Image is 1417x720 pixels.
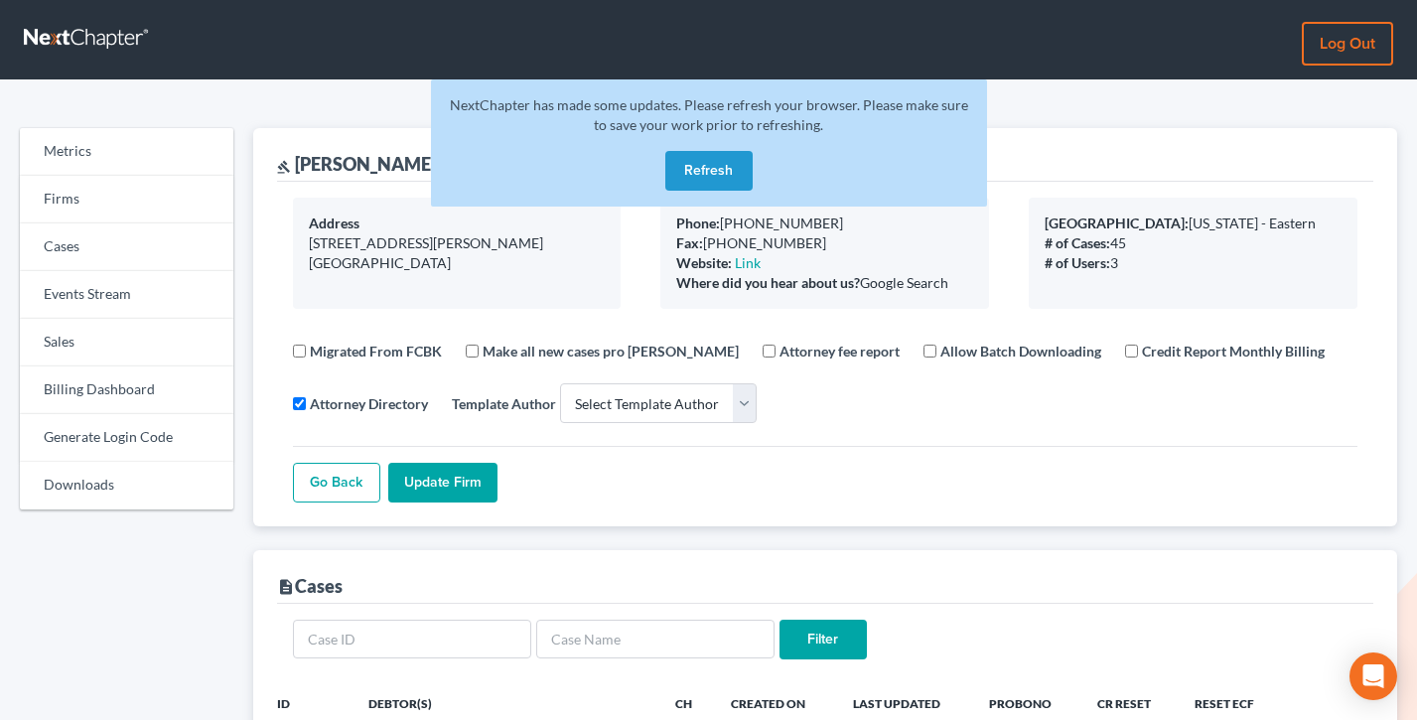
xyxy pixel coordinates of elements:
[483,341,739,361] label: Make all new cases pro [PERSON_NAME]
[310,341,442,361] label: Migrated From FCBK
[20,223,233,271] a: Cases
[676,254,732,271] b: Website:
[779,620,867,659] input: Filter
[452,393,556,414] label: Template Author
[20,128,233,176] a: Metrics
[735,254,761,271] a: Link
[293,620,531,659] input: Case ID
[309,253,606,273] div: [GEOGRAPHIC_DATA]
[20,176,233,223] a: Firms
[277,574,343,598] div: Cases
[1349,652,1397,700] div: Open Intercom Messenger
[676,274,860,291] b: Where did you hear about us?
[1045,215,1189,231] b: [GEOGRAPHIC_DATA]:
[676,214,973,233] div: [PHONE_NUMBER]
[20,366,233,414] a: Billing Dashboard
[277,160,291,174] i: gavel
[940,341,1101,361] label: Allow Batch Downloading
[277,152,655,176] div: [PERSON_NAME] & Associates Lawfirm PLLC
[1045,214,1342,233] div: [US_STATE] - Eastern
[676,215,720,231] b: Phone:
[450,96,968,133] span: NextChapter has made some updates. Please refresh your browser. Please make sure to save your wor...
[309,233,606,253] div: [STREET_ADDRESS][PERSON_NAME]
[1302,22,1393,66] a: Log out
[779,341,900,361] label: Attorney fee report
[388,463,497,503] input: Update Firm
[676,233,973,253] div: [PHONE_NUMBER]
[20,319,233,366] a: Sales
[1045,253,1342,273] div: 3
[20,414,233,462] a: Generate Login Code
[20,462,233,509] a: Downloads
[1045,233,1342,253] div: 45
[1045,254,1110,271] b: # of Users:
[277,578,295,596] i: description
[676,234,703,251] b: Fax:
[20,271,233,319] a: Events Stream
[1045,234,1110,251] b: # of Cases:
[676,273,973,293] div: Google Search
[665,151,753,191] button: Refresh
[309,215,359,231] b: Address
[536,620,775,659] input: Case Name
[310,393,428,414] label: Attorney Directory
[1142,341,1325,361] label: Credit Report Monthly Billing
[293,463,380,503] a: Go Back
